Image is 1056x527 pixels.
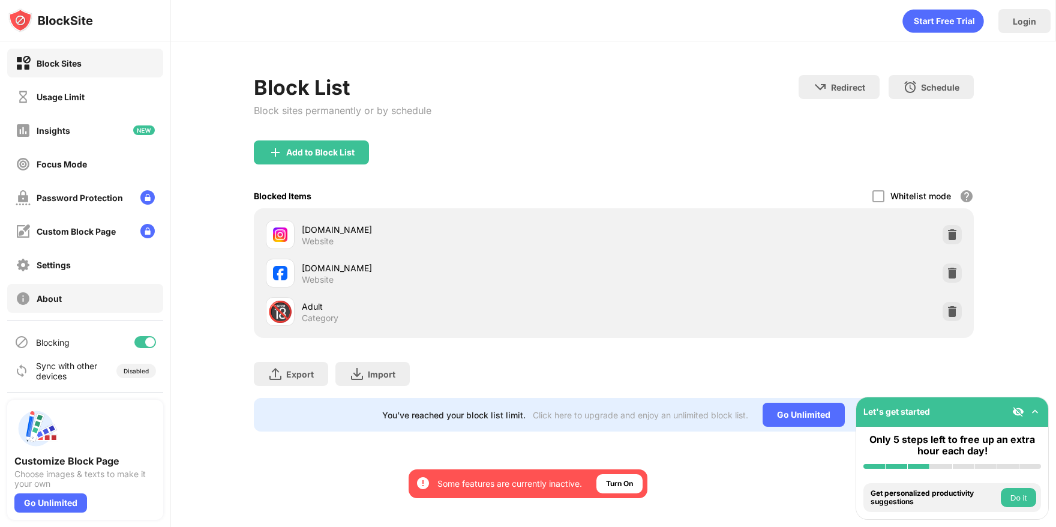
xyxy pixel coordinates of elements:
div: Block List [254,75,431,100]
div: [DOMAIN_NAME] [302,262,614,274]
div: Whitelist mode [890,191,951,201]
div: Focus Mode [37,159,87,169]
div: Export [286,369,314,379]
img: sync-icon.svg [14,364,29,378]
div: Blocked Items [254,191,311,201]
div: About [37,294,62,304]
img: omni-setup-toggle.svg [1029,406,1041,418]
div: Block Sites [37,58,82,68]
img: eye-not-visible.svg [1012,406,1024,418]
div: Let's get started [863,406,930,417]
div: Click here to upgrade and enjoy an unlimited block list. [533,410,748,420]
img: customize-block-page-off.svg [16,224,31,239]
div: Get personalized productivity suggestions [871,489,998,507]
div: Choose images & texts to make it your own [14,469,156,489]
div: Some features are currently inactive. [437,478,582,490]
div: Usage Limit [37,92,85,102]
img: error-circle-white.svg [416,476,430,490]
div: Login [1013,16,1036,26]
img: time-usage-off.svg [16,89,31,104]
img: about-off.svg [16,291,31,306]
img: blocking-icon.svg [14,335,29,349]
img: lock-menu.svg [140,224,155,238]
div: Custom Block Page [37,226,116,236]
img: password-protection-off.svg [16,190,31,205]
div: [DOMAIN_NAME] [302,223,614,236]
div: Go Unlimited [14,493,87,513]
div: Schedule [921,82,959,92]
img: logo-blocksite.svg [8,8,93,32]
div: Password Protection [37,193,123,203]
div: animation [902,9,984,33]
div: Insights [37,125,70,136]
div: Category [302,313,338,324]
img: focus-off.svg [16,157,31,172]
div: Website [302,236,334,247]
img: push-custom-page.svg [14,407,58,450]
img: lock-menu.svg [140,190,155,205]
button: Do it [1001,488,1036,507]
div: Sync with other devices [36,361,98,381]
div: Customize Block Page [14,455,156,467]
img: favicons [273,227,287,242]
div: You’ve reached your block list limit. [382,410,526,420]
div: Adult [302,300,614,313]
img: block-on.svg [16,56,31,71]
div: Redirect [831,82,865,92]
img: favicons [273,266,287,280]
div: Turn On [606,478,633,490]
div: Import [368,369,395,379]
div: Block sites permanently or by schedule [254,104,431,116]
div: Only 5 steps left to free up an extra hour each day! [863,434,1041,457]
div: 🔞 [268,300,293,324]
div: Blocking [36,337,70,348]
img: insights-off.svg [16,123,31,138]
div: Website [302,274,334,285]
div: Add to Block List [286,148,355,157]
div: Go Unlimited [763,403,845,427]
div: Settings [37,260,71,270]
img: settings-off.svg [16,257,31,273]
div: Disabled [124,367,149,375]
img: new-icon.svg [133,125,155,135]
